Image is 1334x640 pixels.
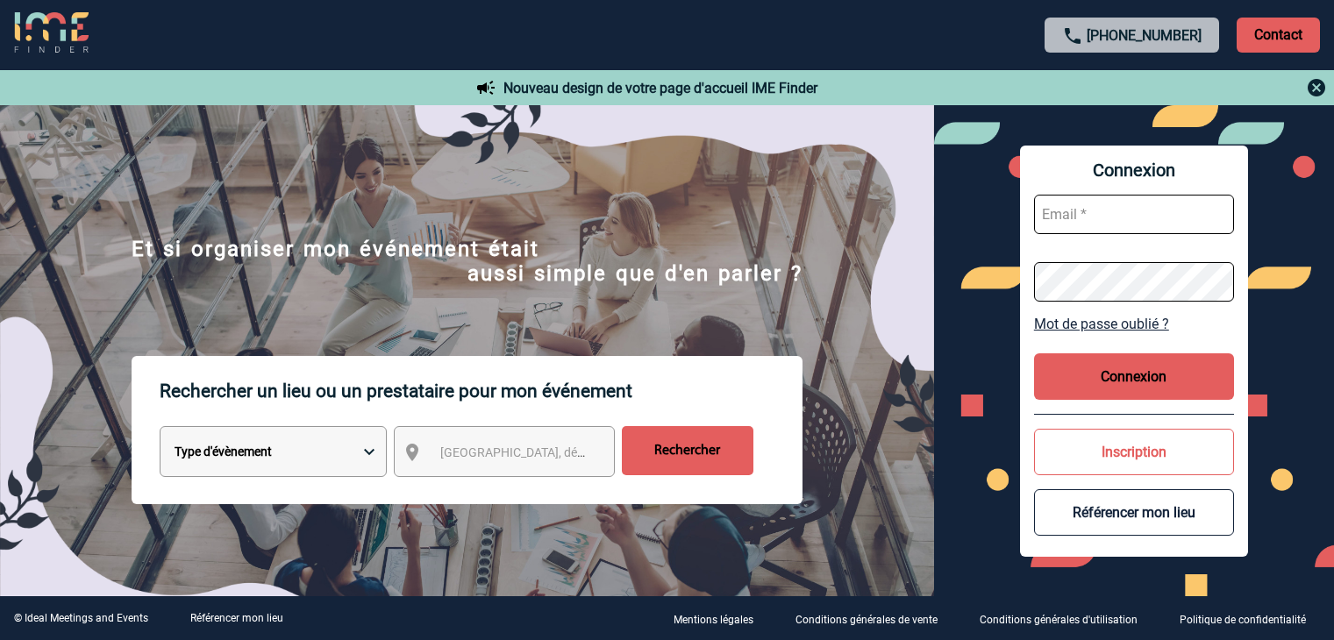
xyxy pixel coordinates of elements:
p: Contact [1237,18,1320,53]
p: Conditions générales de vente [795,614,938,626]
div: © Ideal Meetings and Events [14,612,148,624]
input: Email * [1034,195,1234,234]
a: Conditions générales d'utilisation [966,610,1166,627]
span: Connexion [1034,160,1234,181]
a: Référencer mon lieu [190,612,283,624]
a: Mot de passe oublié ? [1034,316,1234,332]
p: Rechercher un lieu ou un prestataire pour mon événement [160,356,803,426]
a: [PHONE_NUMBER] [1087,27,1202,44]
button: Référencer mon lieu [1034,489,1234,536]
a: Mentions légales [660,610,781,627]
input: Rechercher [622,426,753,475]
p: Conditions générales d'utilisation [980,614,1138,626]
a: Politique de confidentialité [1166,610,1334,627]
a: Conditions générales de vente [781,610,966,627]
p: Mentions légales [674,614,753,626]
button: Connexion [1034,353,1234,400]
img: call-24-px.png [1062,25,1083,46]
span: [GEOGRAPHIC_DATA], département, région... [440,445,684,459]
p: Politique de confidentialité [1180,614,1306,626]
button: Inscription [1034,429,1234,475]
